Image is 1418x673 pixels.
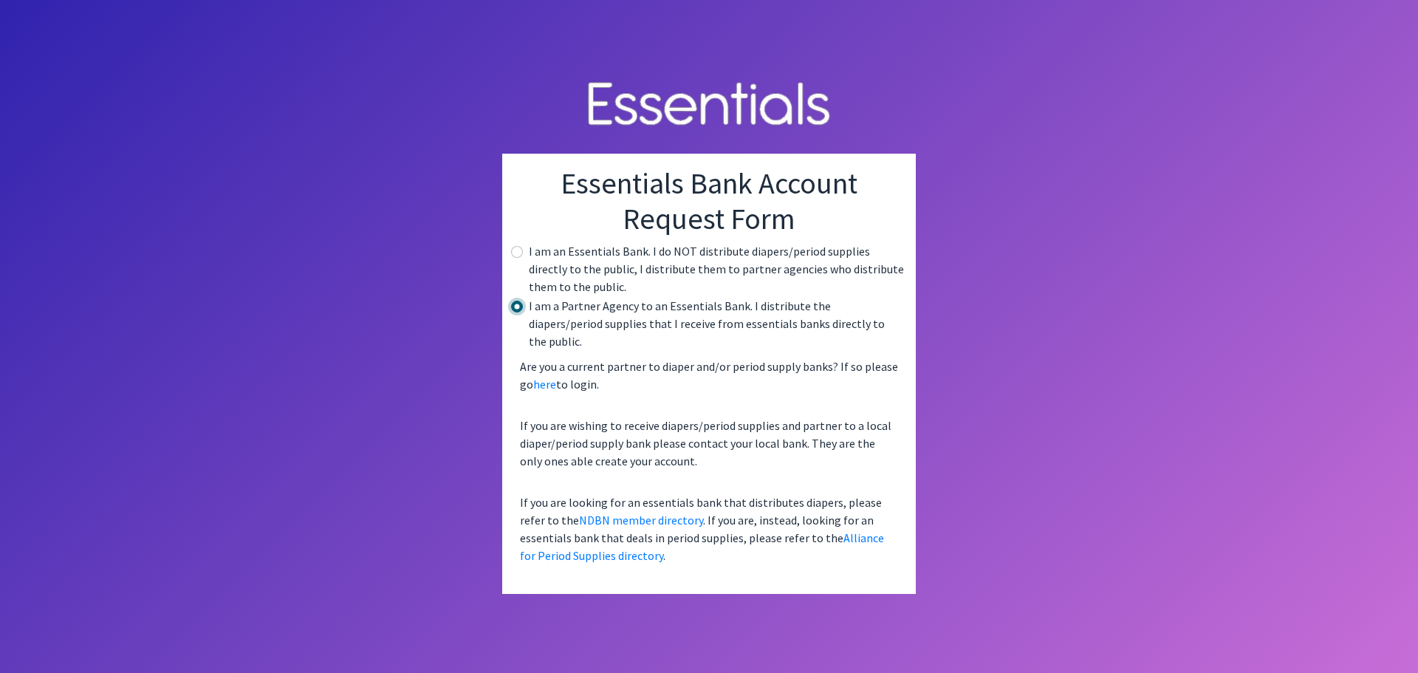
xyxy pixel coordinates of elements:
a: here [533,377,556,392]
p: If you are looking for an essentials bank that distributes diapers, please refer to the . If you ... [514,488,904,570]
label: I am an Essentials Bank. I do NOT distribute diapers/period supplies directly to the public, I di... [529,242,904,295]
p: If you are wishing to receive diapers/period supplies and partner to a local diaper/period supply... [514,411,904,476]
a: NDBN member directory [579,513,703,527]
h1: Essentials Bank Account Request Form [514,165,904,236]
img: Human Essentials [576,67,842,143]
label: I am a Partner Agency to an Essentials Bank. I distribute the diapers/period supplies that I rece... [529,297,904,350]
p: Are you a current partner to diaper and/or period supply banks? If so please go to login. [514,352,904,399]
